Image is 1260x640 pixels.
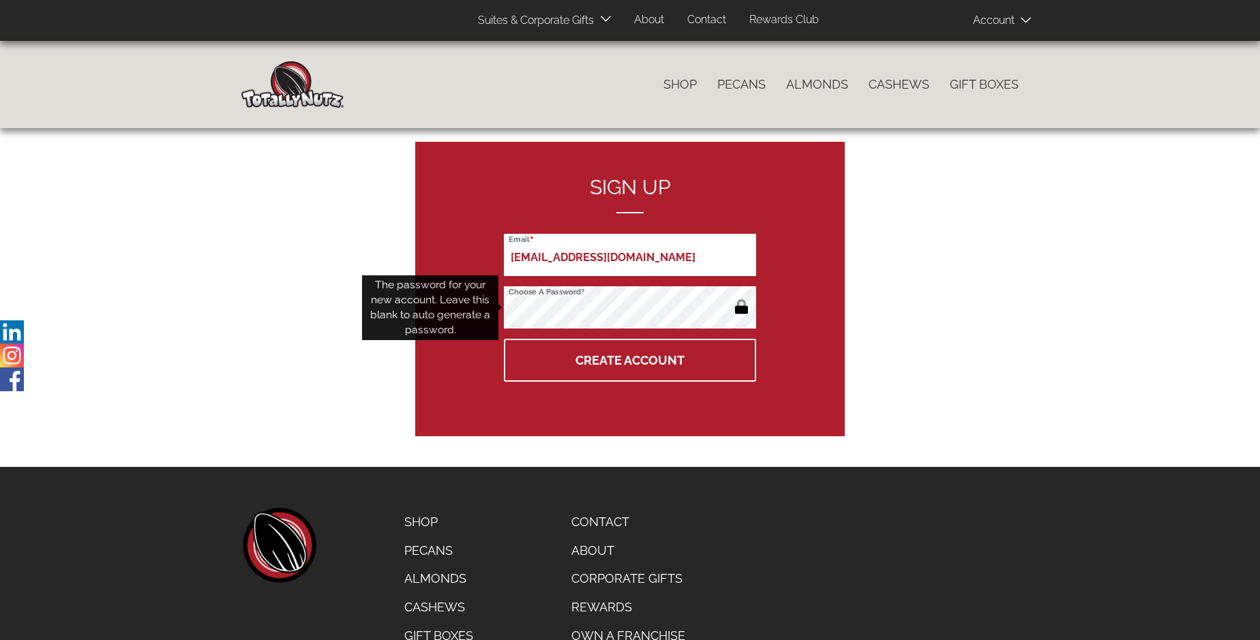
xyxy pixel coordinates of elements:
input: Email [504,234,756,276]
a: Contact [677,7,736,33]
a: Corporate Gifts [561,564,695,593]
button: Create Account [504,339,756,382]
img: Home [241,61,344,108]
a: Cashews [858,70,940,99]
a: Shop [653,70,707,99]
h2: Sign up [504,176,756,213]
a: Almonds [776,70,858,99]
a: Pecans [707,70,776,99]
a: About [624,7,674,33]
a: About [561,536,695,565]
a: Gift Boxes [940,70,1029,99]
a: Rewards Club [739,7,829,33]
a: Rewards [561,593,695,622]
a: Shop [394,508,483,536]
a: home [241,508,316,583]
a: Cashews [394,593,483,622]
a: Suites & Corporate Gifts [468,7,598,34]
a: Contact [561,508,695,536]
a: Pecans [394,536,483,565]
div: The password for your new account. Leave this blank to auto generate a password. [362,275,498,340]
a: Almonds [394,564,483,593]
